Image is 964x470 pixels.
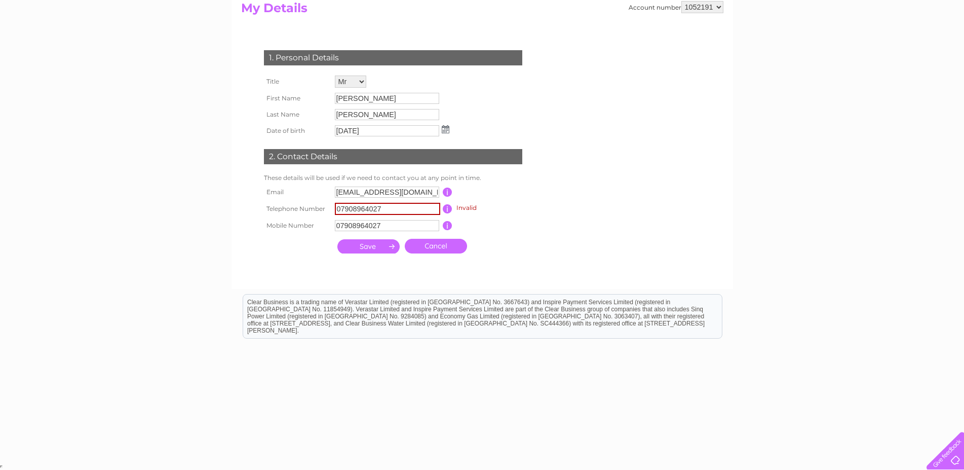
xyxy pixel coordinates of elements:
[931,43,954,51] a: Log out
[261,90,332,106] th: First Name
[261,200,332,218] th: Telephone Number
[405,239,467,254] a: Cancel
[264,149,522,164] div: 2. Contact Details
[456,204,477,211] span: Invalid
[773,5,843,18] a: 0333 014 3131
[786,43,805,51] a: Water
[443,188,452,197] input: Information
[34,26,86,57] img: logo.png
[442,125,449,133] img: ...
[876,43,891,51] a: Blog
[241,1,723,20] h2: My Details
[811,43,833,51] a: Energy
[443,221,452,230] input: Information
[839,43,870,51] a: Telecoms
[261,184,332,200] th: Email
[261,73,332,90] th: Title
[629,1,723,13] div: Account number
[337,239,400,254] input: Submit
[261,172,525,184] td: These details will be used if we need to contact you at any point in time.
[243,6,722,49] div: Clear Business is a trading name of Verastar Limited (registered in [GEOGRAPHIC_DATA] No. 3667643...
[261,123,332,139] th: Date of birth
[264,50,522,65] div: 1. Personal Details
[897,43,921,51] a: Contact
[261,218,332,234] th: Mobile Number
[261,106,332,123] th: Last Name
[443,204,452,213] input: Information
